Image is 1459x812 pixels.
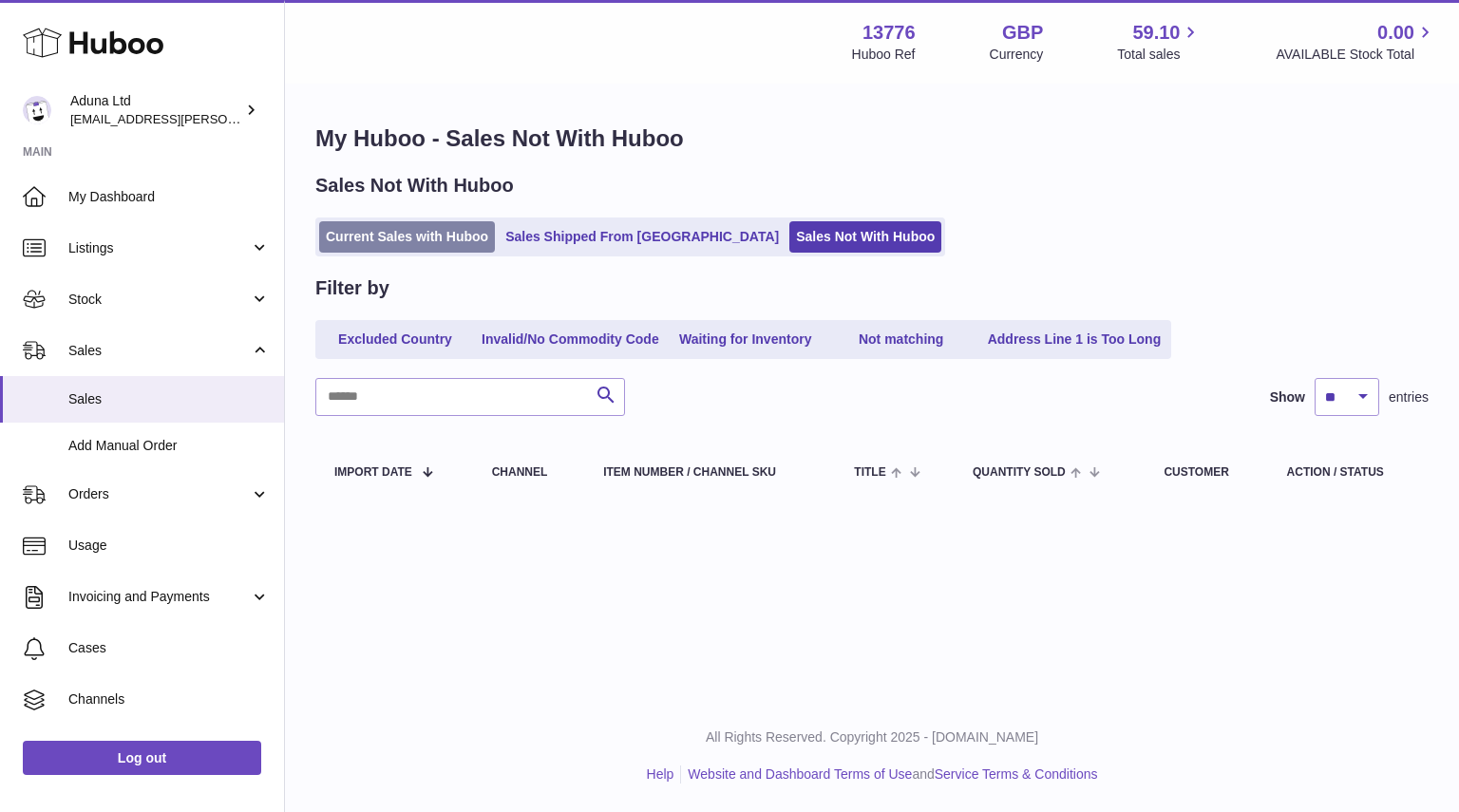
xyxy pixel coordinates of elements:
[499,221,786,253] a: Sales Shipped From [GEOGRAPHIC_DATA]
[68,188,270,206] span: My Dashboard
[854,466,885,479] span: Title
[68,390,270,408] span: Sales
[68,342,250,360] span: Sales
[1164,466,1248,479] div: Customer
[1276,20,1436,64] a: 0.00 AVAILABLE Stock Total
[475,324,666,355] a: Invalid/No Commodity Code
[825,324,977,355] a: Not matching
[334,466,412,479] span: Import date
[23,96,51,124] img: deborahe.kamara@aduna.com
[300,728,1444,746] p: All Rights Reserved. Copyright 2025 - [DOMAIN_NAME]
[852,46,916,64] div: Huboo Ref
[1117,46,1202,64] span: Total sales
[68,485,250,503] span: Orders
[1287,466,1410,479] div: Action / Status
[319,221,495,253] a: Current Sales with Huboo
[1132,20,1180,46] span: 59.10
[670,324,822,355] a: Waiting for Inventory
[68,291,250,309] span: Stock
[973,466,1066,479] span: Quantity Sold
[68,588,250,606] span: Invoicing and Payments
[1276,46,1436,64] span: AVAILABLE Stock Total
[647,766,674,782] a: Help
[681,765,1097,784] li: and
[70,92,241,128] div: Aduna Ltd
[315,275,389,301] h2: Filter by
[935,766,1098,782] a: Service Terms & Conditions
[990,46,1044,64] div: Currency
[862,20,916,46] strong: 13776
[23,741,261,775] a: Log out
[68,639,270,657] span: Cases
[1389,388,1429,406] span: entries
[1002,20,1043,46] strong: GBP
[1377,20,1414,46] span: 0.00
[1270,388,1305,406] label: Show
[68,437,270,455] span: Add Manual Order
[492,466,566,479] div: Channel
[789,221,941,253] a: Sales Not With Huboo
[981,324,1168,355] a: Address Line 1 is Too Long
[1117,20,1202,64] a: 59.10 Total sales
[315,173,514,198] h2: Sales Not With Huboo
[688,766,912,782] a: Website and Dashboard Terms of Use
[603,466,816,479] div: Item Number / Channel SKU
[68,690,270,708] span: Channels
[68,537,270,555] span: Usage
[70,111,483,126] span: [EMAIL_ADDRESS][PERSON_NAME][PERSON_NAME][DOMAIN_NAME]
[319,324,471,355] a: Excluded Country
[68,239,250,257] span: Listings
[315,123,1429,154] h1: My Huboo - Sales Not With Huboo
